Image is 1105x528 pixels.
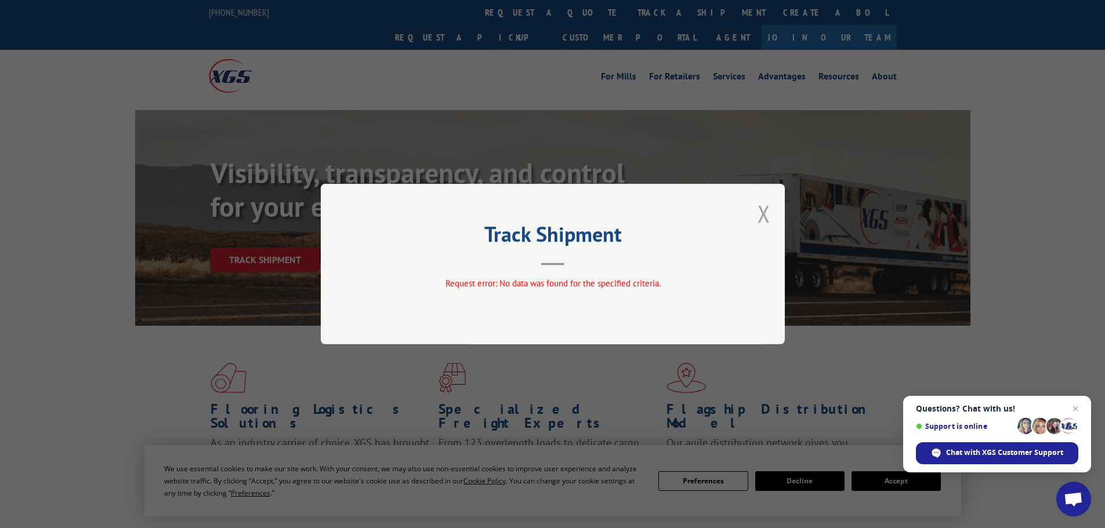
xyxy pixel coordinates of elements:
span: Support is online [916,422,1013,431]
button: Close modal [758,198,770,229]
span: Questions? Chat with us! [916,404,1078,413]
h2: Track Shipment [379,226,727,248]
span: Request error: No data was found for the specified criteria. [445,278,660,289]
div: Open chat [1056,482,1091,516]
span: Close chat [1068,402,1082,416]
div: Chat with XGS Customer Support [916,442,1078,464]
span: Chat with XGS Customer Support [946,447,1063,458]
